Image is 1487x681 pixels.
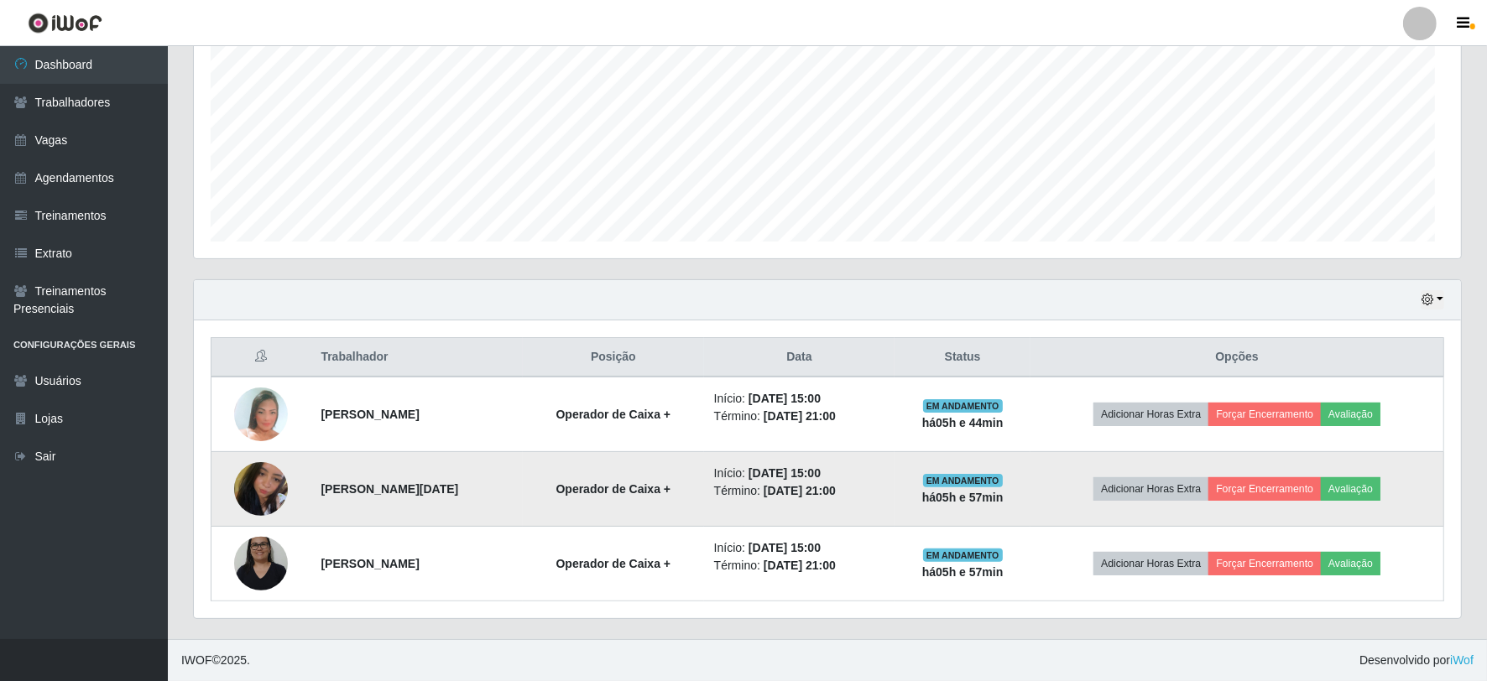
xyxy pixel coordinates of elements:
time: [DATE] 15:00 [749,392,821,405]
th: Status [895,338,1030,377]
strong: Operador de Caixa + [556,482,671,496]
th: Posição [523,338,704,377]
button: Avaliação [1321,403,1380,426]
strong: há 05 h e 57 min [922,565,1004,579]
button: Forçar Encerramento [1208,403,1321,426]
strong: [PERSON_NAME][DATE] [321,482,458,496]
li: Início: [714,390,884,408]
time: [DATE] 21:00 [764,484,836,497]
th: Trabalhador [310,338,522,377]
img: 1756729068412.jpeg [234,528,288,599]
strong: há 05 h e 57 min [922,491,1004,504]
span: EM ANDAMENTO [923,399,1003,413]
time: [DATE] 21:00 [764,559,836,572]
strong: Operador de Caixa + [556,408,671,421]
img: 1737214491896.jpeg [234,375,288,453]
li: Término: [714,557,884,574]
button: Avaliação [1321,552,1380,575]
li: Término: [714,408,884,425]
time: [DATE] 15:00 [749,541,821,554]
button: Adicionar Horas Extra [1093,477,1208,501]
button: Forçar Encerramento [1208,552,1321,575]
span: IWOF [181,653,212,667]
img: CoreUI Logo [28,13,102,34]
th: Data [704,338,895,377]
strong: Operador de Caixa + [556,557,671,570]
span: Desenvolvido por [1359,652,1474,669]
strong: há 05 h e 44 min [922,416,1004,429]
time: [DATE] 21:00 [764,409,836,423]
li: Término: [714,482,884,500]
button: Adicionar Horas Extra [1093,552,1208,575]
button: Forçar Encerramento [1208,477,1321,501]
img: 1737905263534.jpeg [234,454,288,524]
strong: [PERSON_NAME] [321,408,419,421]
span: EM ANDAMENTO [923,548,1003,562]
time: [DATE] 15:00 [749,466,821,480]
span: © 2025 . [181,652,250,669]
button: Adicionar Horas Extra [1093,403,1208,426]
li: Início: [714,465,884,482]
button: Avaliação [1321,477,1380,501]
span: EM ANDAMENTO [923,474,1003,487]
strong: [PERSON_NAME] [321,557,419,570]
li: Início: [714,539,884,557]
a: iWof [1450,653,1474,667]
th: Opções [1030,338,1443,377]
